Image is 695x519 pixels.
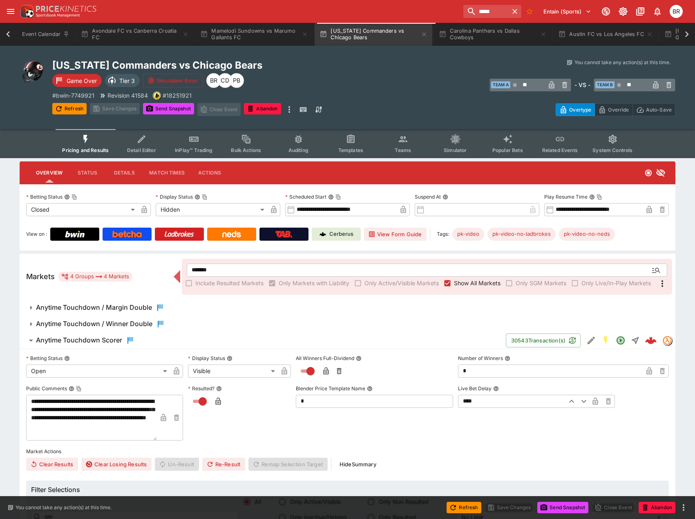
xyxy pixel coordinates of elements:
span: Only Active/Visible Markets [364,279,439,287]
button: Clear Results [26,458,78,471]
span: Mark an event as closed and abandoned. [244,104,281,112]
button: Suspend At [442,194,448,200]
button: Clear Losing Results [81,458,152,471]
img: Neds [222,231,241,237]
button: Anytime Touchdown / Margin Double [20,300,675,316]
span: Simulator [444,147,467,153]
p: Number of Winners [458,355,503,362]
button: Mamelodi Sundowns vs Marumo Gallants FC [195,23,313,46]
button: Public CommentsCopy To Clipboard [69,386,74,391]
button: Connected to PK [599,4,613,19]
img: american_football.png [20,59,46,85]
button: View Form Guide [364,228,427,241]
button: open drawer [3,4,18,19]
button: Match Times [143,163,191,183]
button: Send Snapshot [537,502,588,513]
button: Refresh [52,103,87,114]
button: Scheduled StartCopy To Clipboard [328,194,334,200]
button: Straight [628,333,643,348]
button: Send Snapshot [143,103,194,114]
button: Details [106,163,143,183]
button: Status [69,163,106,183]
h6: Anytime Touchdown / Margin Double [36,303,152,312]
div: Visible [188,365,278,378]
p: Betting Status [26,193,63,200]
h6: - VS - [574,81,590,89]
p: Cerberus [329,230,353,238]
span: Team B [595,81,615,88]
input: search [463,5,508,18]
button: Abandon [639,502,675,513]
button: Display StatusCopy To Clipboard [194,194,200,200]
p: Copy To Clipboard [52,91,94,100]
span: System Controls [592,147,632,153]
button: Blender Price Template Name [367,386,373,391]
span: InPlay™ Trading [175,147,212,153]
button: SGM Enabled [599,333,613,348]
button: Toggle light/dark mode [616,4,630,19]
svg: More [657,279,667,289]
button: Copy To Clipboard [72,194,77,200]
div: Open [26,365,170,378]
p: Override [608,105,629,114]
div: 4 Groups 4 Markets [61,272,129,282]
div: tradingmodel [662,336,672,345]
button: Betting StatusCopy To Clipboard [64,194,70,200]
button: more [284,103,294,116]
img: PriceKinetics Logo [18,3,34,20]
button: No Bookmarks [523,5,536,18]
p: Display Status [188,355,225,362]
img: bwin.png [153,92,161,99]
div: 7445a904-813d-423b-9efd-88adc254630c [645,335,657,346]
h6: Anytime Touchdown / Winner Double [36,320,152,328]
p: Tier 3 [119,76,135,85]
label: Market Actions [26,445,669,458]
p: All Winners Full-Dividend [296,355,354,362]
p: Game Over [67,76,97,85]
img: PriceKinetics [36,6,96,12]
button: Documentation [633,4,648,19]
button: Abandon [244,103,281,114]
p: Resulted? [188,385,215,392]
p: Overtype [569,105,591,114]
button: Resulted? [216,386,222,391]
img: logo-cerberus--red.svg [645,335,657,346]
span: Auditing [288,147,308,153]
button: Anytime Touchdown Scorer [20,332,506,349]
span: Mark an event as closed and abandoned. [639,503,675,511]
span: Pricing and Results [62,147,109,153]
div: Cameron Duffy [218,73,232,88]
div: Betting Target: cerberus [452,228,484,241]
button: Refresh [447,502,481,513]
button: Actions [191,163,228,183]
button: Ben Raymond [667,2,685,20]
button: Notifications [650,4,665,19]
span: Team A [491,81,510,88]
div: Betting Target: cerberus [559,228,615,241]
div: Closed [26,203,138,216]
p: You cannot take any action(s) at this time. [574,59,670,66]
div: Peter Bishop [229,73,244,88]
p: You cannot take any action(s) at this time. [16,504,112,511]
span: Related Events [542,147,578,153]
button: [US_STATE] Commanders vs Chicago Bears [315,23,432,46]
label: View on : [26,228,47,241]
span: Only Markets with Liability [279,279,349,287]
button: Copy To Clipboard [335,194,341,200]
button: Copy To Clipboard [202,194,208,200]
img: tradingmodel [663,336,672,345]
a: Cerberus [312,228,361,241]
button: more [679,503,688,512]
button: Auto-Save [632,103,675,116]
button: Edit Detail [584,333,599,348]
button: Copy To Clipboard [76,386,82,391]
button: Number of Winners [505,356,510,361]
span: pk-video-no-neds [559,230,615,238]
p: Scheduled Start [285,193,326,200]
button: Carolina Panthers vs Dallas Cowboys [434,23,552,46]
p: Display Status [156,193,193,200]
h5: Markets [26,272,55,281]
button: Avondale FC vs Canberra Croatia FC [76,23,194,46]
img: TabNZ [275,231,293,237]
span: Show All Markets [454,279,501,287]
